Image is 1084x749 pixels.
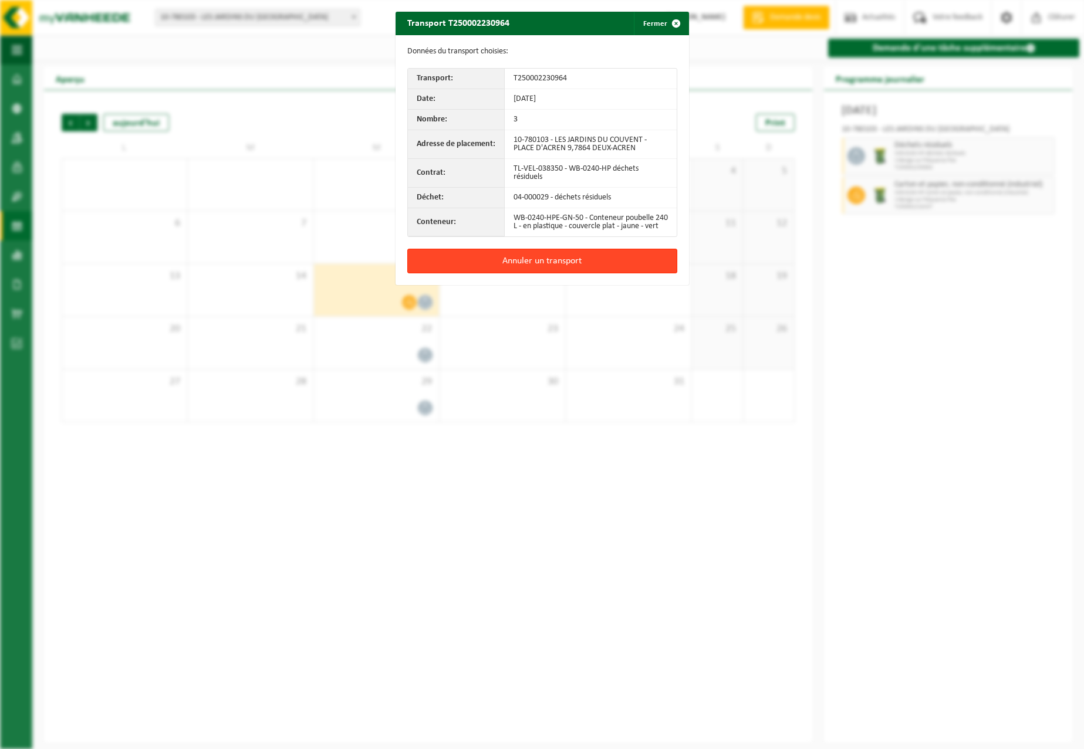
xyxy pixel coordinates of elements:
button: Annuler un transport [407,249,677,273]
td: 3 [505,110,677,130]
th: Transport: [408,69,505,89]
h2: Transport T250002230964 [396,12,521,34]
button: Fermer [634,12,688,35]
th: Conteneur: [408,208,505,236]
th: Contrat: [408,159,505,188]
td: TL-VEL-038350 - WB-0240-HP déchets résiduels [505,159,677,188]
td: 04-000029 - déchets résiduels [505,188,677,208]
th: Adresse de placement: [408,130,505,159]
td: [DATE] [505,89,677,110]
th: Nombre: [408,110,505,130]
th: Date: [408,89,505,110]
td: 10-780103 - LES JARDINS DU COUVENT - PLACE D'ACREN 9,7864 DEUX-ACREN [505,130,677,159]
td: WB-0240-HPE-GN-50 - Conteneur poubelle 240 L - en plastique - couvercle plat - jaune - vert [505,208,677,236]
p: Données du transport choisies: [407,47,677,56]
th: Déchet: [408,188,505,208]
td: T250002230964 [505,69,677,89]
